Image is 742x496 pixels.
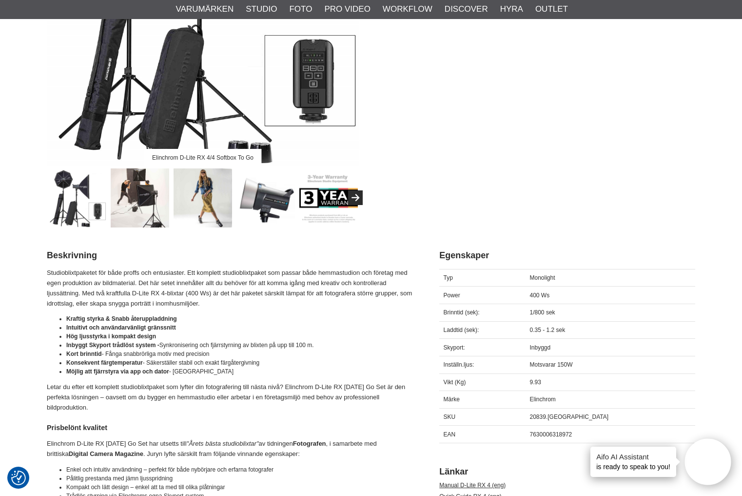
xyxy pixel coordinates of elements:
strong: Möjlig att fjärrstyra via app och dator [66,368,169,375]
h2: Länkar [439,466,695,478]
div: Elinchrom D-Lite RX 4/4 Softbox To Go [144,149,261,166]
span: 400 Ws [530,292,550,299]
strong: Konsekvent färgtemperatur [66,359,143,366]
a: Foto [289,3,312,16]
strong: Hög ljusstyrka i kompakt design [66,333,156,340]
strong: Digital Camera Magazine [69,450,143,457]
p: Studioblixtpaketet för både proffs och entusiaster. Ett komplett studioblixtpaket som passar både... [47,268,415,309]
li: Enkel och intuitiv användning – perfekt för både nybörjare och erfarna fotografer [66,465,415,474]
span: 7630006318972 [530,431,572,438]
li: Pålitlig prestanda med jämn ljusspridning [66,474,415,483]
a: Hyra [500,3,523,16]
span: Brinntid (sek): [444,309,480,316]
img: Elinchrom 3-Year Warranty [299,168,358,227]
a: Discover [445,3,488,16]
button: Next [348,190,363,205]
button: Samtyckesinställningar [11,469,26,487]
strong: Kraftig styrka & Snabb återuppladdning [66,315,177,322]
span: 20839.[GEOGRAPHIC_DATA] [530,413,609,420]
span: Power [444,292,460,299]
span: Elinchrom [530,396,556,403]
span: Inbyggd [530,344,551,351]
span: EAN [444,431,456,438]
span: Vikt (Kg) [444,379,466,386]
a: Manual D-Lite RX 4 (eng) [439,482,506,489]
a: Varumärken [176,3,234,16]
span: 0.35 - 1.2 sek [530,327,566,333]
a: Studio [246,3,277,16]
strong: Intuitivt och användarvänligt gränssnitt [66,324,176,331]
h2: Egenskaper [439,249,695,262]
h4: Aifo AI Assistant [596,452,670,462]
img: Revisit consent button [11,471,26,485]
strong: Kort brinntid [66,351,102,357]
li: - [GEOGRAPHIC_DATA] [66,367,415,376]
h4: Prisbelönt kvalitet [47,423,415,433]
li: - Säkerställer stabil och exakt färgåtergivning [66,358,415,367]
a: Pro Video [324,3,370,16]
a: Outlet [535,3,568,16]
p: Letar du efter ett komplett studioblixtpaket som lyfter din fotografering till nästa nivå? Elinch... [47,382,415,413]
li: Synkronisering och fjärrstyrning av blixten på upp till 100 m. [66,341,415,350]
img: Ljusstark studioblixt för in-house produktion [111,168,170,227]
span: Inställn.ljus: [444,361,474,368]
span: Monolight [530,274,555,281]
span: 9.93 [530,379,541,386]
span: 1/800 sek [530,309,555,316]
img: Robust design med rejält handtag [236,168,295,227]
span: Skyport: [444,344,465,351]
li: - Fånga snabbrörliga motiv med precision [66,350,415,358]
li: Kompakt och lätt design – enkel att ta med till olika plåtningar [66,483,415,492]
strong: Inbyggt Skyport trådlöst system - [66,342,159,349]
span: Typ [444,274,453,281]
em: "Årets bästa studioblixtar" [187,440,259,447]
div: is ready to speak to you! [590,447,676,477]
img: Elinchrom D-Lite RX 4/4 Softbox To Go [48,168,107,227]
strong: Fotografen [293,440,326,447]
img: D-Lite RX 4 - Enkel att ljussätta med [174,168,233,227]
span: Laddtid (sek): [444,327,479,333]
a: Workflow [383,3,432,16]
span: Märke [444,396,460,403]
p: Elinchrom D-Lite RX [DATE] Go Set har utsetts till av tidningen , i samarbete med brittiska . Jur... [47,439,415,459]
span: SKU [444,413,456,420]
span: Motsvarar 150W [530,361,573,368]
h2: Beskrivning [47,249,415,262]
